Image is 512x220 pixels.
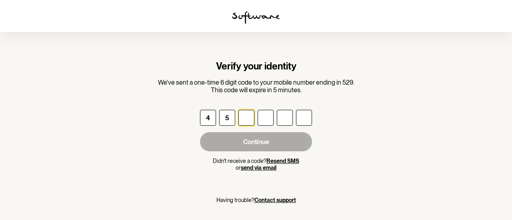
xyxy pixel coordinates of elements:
p: We've sent a one-time 6 digit code to your mobile number ending in 529. [158,79,354,86]
p: Having trouble? [216,197,296,204]
button: Continue [200,132,312,151]
p: This code will expire in 5 minutes. [158,86,354,94]
img: software logo [232,11,280,24]
h1: Verify your identity [158,61,354,72]
p: or [200,165,312,171]
p: Didn't receive a code? [200,158,312,165]
button: Resend SMS [266,158,299,165]
button: send via email [241,165,276,171]
a: Contact support [254,197,296,203]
